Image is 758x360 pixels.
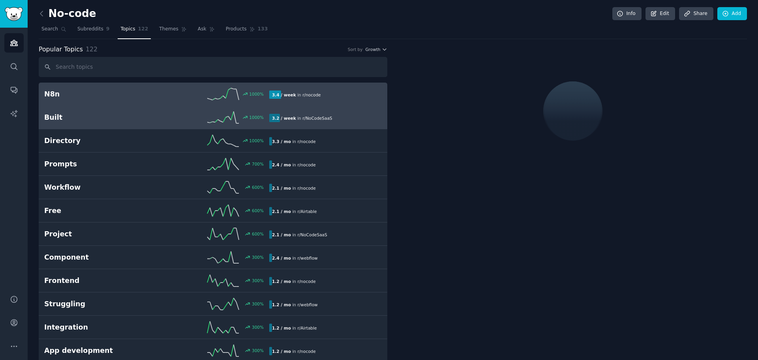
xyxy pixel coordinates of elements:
span: r/ NoCodeSaaS [297,232,327,237]
span: r/ webflow [297,256,317,260]
h2: No-code [39,8,96,20]
span: r/ nocode [297,162,315,167]
div: 300 % [252,324,264,330]
span: r/ nocode [297,139,315,144]
div: 300 % [252,348,264,353]
div: 300 % [252,278,264,283]
h2: Free [44,206,157,216]
h2: Frontend [44,276,157,286]
span: 122 [86,45,98,53]
h2: Workflow [44,183,157,192]
div: in [269,300,321,309]
div: Sort by [348,47,363,52]
div: in [269,207,319,215]
a: Workflow600%2.1 / moin r/nocode [39,176,387,199]
a: Struggling300%1.2 / moin r/webflow [39,292,387,316]
span: 122 [138,26,148,33]
a: Frontend300%1.2 / moin r/nocode [39,269,387,292]
span: Themes [159,26,178,33]
div: 600 % [252,185,264,190]
span: Search [41,26,58,33]
div: in [269,160,319,169]
b: 3.3 / mo [272,139,291,144]
a: Subreddits9 [75,23,112,39]
b: 2.1 / mo [272,186,291,190]
h2: Integration [44,322,157,332]
a: Topics122 [118,23,151,39]
div: 1000 % [249,138,264,143]
a: Prompts700%2.4 / moin r/nocode [39,153,387,176]
input: Search topics [39,57,387,77]
a: Free600%2.1 / moin r/Airtable [39,199,387,222]
span: r/ nocode [297,279,315,284]
a: Products133 [223,23,270,39]
a: Project600%2.1 / moin r/NoCodeSaaS [39,222,387,246]
span: r/ webflow [297,302,317,307]
h2: Built [44,113,157,123]
h2: Component [44,253,157,262]
div: in [269,230,330,239]
div: 600 % [252,231,264,237]
div: 1000 % [249,115,264,120]
span: 133 [258,26,268,33]
b: 3.4 / week [272,92,296,97]
div: 300 % [252,301,264,307]
span: r/ nocode [297,349,315,354]
span: Subreddits [77,26,103,33]
b: 3.2 / week [272,116,296,121]
div: in [269,114,335,122]
div: 600 % [252,208,264,213]
a: Share [679,7,713,21]
b: 2.4 / mo [272,162,291,167]
a: Ask [195,23,218,39]
b: 1.2 / mo [272,279,291,284]
h2: Struggling [44,299,157,309]
span: r/ nocode [302,92,321,97]
h2: Project [44,229,157,239]
span: Products [226,26,247,33]
div: in [269,184,319,192]
a: Add [717,7,747,21]
span: Popular Topics [39,45,83,55]
b: 2.4 / mo [272,256,291,260]
div: 300 % [252,254,264,260]
span: Growth [365,47,380,52]
a: Info [612,7,642,21]
a: Built1000%3.2 / weekin r/NoCodeSaaS [39,106,387,129]
img: GummySearch logo [5,7,23,21]
h2: App development [44,346,157,356]
div: in [269,347,319,355]
a: Search [39,23,69,39]
button: Growth [365,47,387,52]
span: r/ nocode [297,186,315,190]
b: 1.2 / mo [272,326,291,330]
a: Edit [645,7,675,21]
span: r/ Airtable [297,209,317,214]
b: 2.1 / mo [272,232,291,237]
div: in [269,90,324,99]
b: 1.2 / mo [272,349,291,354]
h2: N8n [44,89,157,99]
span: Topics [120,26,135,33]
h2: Directory [44,136,157,146]
b: 2.1 / mo [272,209,291,214]
a: Integration300%1.2 / moin r/Airtable [39,316,387,339]
div: in [269,137,319,145]
a: Component300%2.4 / moin r/webflow [39,246,387,269]
h2: Prompts [44,159,157,169]
span: r/ NoCodeSaaS [302,116,332,121]
div: in [269,254,321,262]
div: 1000 % [249,91,264,97]
div: in [269,277,319,285]
div: 700 % [252,161,264,167]
span: Ask [198,26,206,33]
a: Themes [156,23,189,39]
span: r/ Airtable [297,326,317,330]
a: Directory1000%3.3 / moin r/nocode [39,129,387,153]
span: 9 [106,26,110,33]
div: in [269,324,319,332]
b: 1.2 / mo [272,302,291,307]
a: N8n1000%3.4 / weekin r/nocode [39,83,387,106]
